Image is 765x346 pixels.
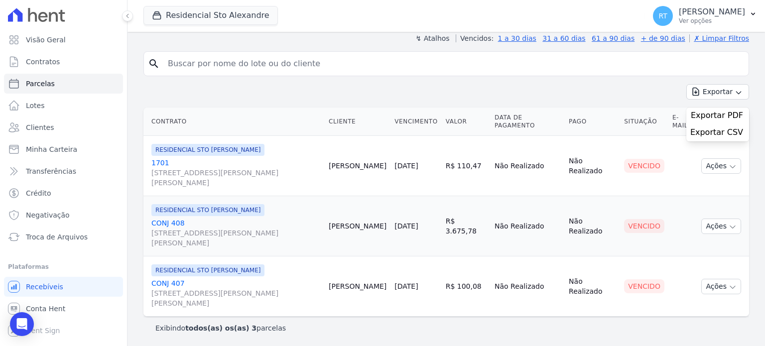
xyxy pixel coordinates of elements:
a: Contratos [4,52,123,72]
td: R$ 3.675,78 [442,196,491,256]
span: [STREET_ADDRESS][PERSON_NAME][PERSON_NAME] [151,168,321,188]
p: Ver opções [679,17,745,25]
a: 61 a 90 dias [592,34,635,42]
span: [STREET_ADDRESS][PERSON_NAME][PERSON_NAME] [151,288,321,308]
td: Não Realizado [491,136,565,196]
p: Exibindo parcelas [155,323,286,333]
td: Não Realizado [565,196,620,256]
td: R$ 100,08 [442,256,491,317]
span: Troca de Arquivos [26,232,88,242]
span: [STREET_ADDRESS][PERSON_NAME][PERSON_NAME] [151,228,321,248]
td: Não Realizado [491,196,565,256]
span: Conta Hent [26,304,65,314]
a: CONJ 408[STREET_ADDRESS][PERSON_NAME][PERSON_NAME] [151,218,321,248]
span: RESIDENCIAL STO [PERSON_NAME] [151,144,264,156]
span: Lotes [26,101,45,111]
button: Ações [701,279,741,294]
button: RT [PERSON_NAME] Ver opções [645,2,765,30]
td: Não Realizado [565,256,620,317]
a: [DATE] [394,222,418,230]
p: [PERSON_NAME] [679,7,745,17]
div: Plataformas [8,261,119,273]
button: Ações [701,219,741,234]
th: Situação [620,108,668,136]
a: CONJ 407[STREET_ADDRESS][PERSON_NAME][PERSON_NAME] [151,278,321,308]
label: ↯ Atalhos [415,34,449,42]
a: 31 a 60 dias [542,34,585,42]
span: RESIDENCIAL STO [PERSON_NAME] [151,204,264,216]
th: E-mail [668,108,698,136]
span: Clientes [26,122,54,132]
a: + de 90 dias [641,34,685,42]
td: [PERSON_NAME] [325,256,390,317]
th: Vencimento [390,108,441,136]
th: Cliente [325,108,390,136]
a: Lotes [4,96,123,115]
span: Recebíveis [26,282,63,292]
td: Não Realizado [491,256,565,317]
span: Parcelas [26,79,55,89]
button: Ações [701,158,741,174]
div: Vencido [624,159,664,173]
a: Minha Carteira [4,139,123,159]
a: 1 a 30 dias [498,34,536,42]
span: Negativação [26,210,70,220]
a: Exportar CSV [690,127,745,139]
td: Não Realizado [565,136,620,196]
th: Pago [565,108,620,136]
span: Transferências [26,166,76,176]
td: [PERSON_NAME] [325,196,390,256]
div: Vencido [624,279,664,293]
a: [DATE] [394,162,418,170]
span: Minha Carteira [26,144,77,154]
div: Vencido [624,219,664,233]
a: Visão Geral [4,30,123,50]
button: Residencial Sto Alexandre [143,6,278,25]
span: Contratos [26,57,60,67]
a: Conta Hent [4,299,123,319]
span: Exportar CSV [690,127,743,137]
a: Parcelas [4,74,123,94]
div: Open Intercom Messenger [10,312,34,336]
a: Transferências [4,161,123,181]
td: R$ 110,47 [442,136,491,196]
input: Buscar por nome do lote ou do cliente [162,54,745,74]
a: Recebíveis [4,277,123,297]
a: [DATE] [394,282,418,290]
i: search [148,58,160,70]
a: Troca de Arquivos [4,227,123,247]
a: 1701[STREET_ADDRESS][PERSON_NAME][PERSON_NAME] [151,158,321,188]
span: Visão Geral [26,35,66,45]
button: Exportar [686,84,749,100]
th: Valor [442,108,491,136]
th: Contrato [143,108,325,136]
td: [PERSON_NAME] [325,136,390,196]
b: todos(as) os(as) 3 [185,324,256,332]
a: Negativação [4,205,123,225]
a: ✗ Limpar Filtros [689,34,749,42]
a: Crédito [4,183,123,203]
th: Data de Pagamento [491,108,565,136]
span: RESIDENCIAL STO [PERSON_NAME] [151,264,264,276]
label: Vencidos: [456,34,494,42]
span: RT [658,12,667,19]
span: Crédito [26,188,51,198]
a: Clientes [4,117,123,137]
